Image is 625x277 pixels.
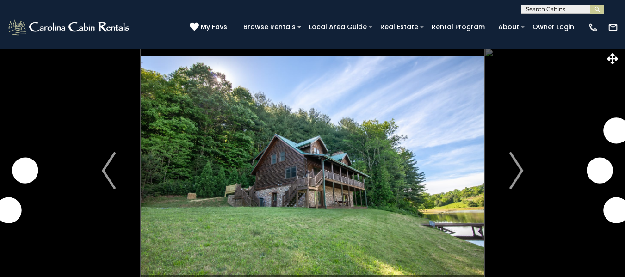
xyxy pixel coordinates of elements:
[528,20,579,34] a: Owner Login
[7,18,132,37] img: White-1-2.png
[190,22,229,32] a: My Favs
[509,152,523,189] img: arrow
[239,20,300,34] a: Browse Rentals
[494,20,524,34] a: About
[608,22,618,32] img: mail-regular-white.png
[588,22,598,32] img: phone-regular-white.png
[201,22,227,32] span: My Favs
[304,20,371,34] a: Local Area Guide
[102,152,116,189] img: arrow
[376,20,423,34] a: Real Estate
[427,20,489,34] a: Rental Program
